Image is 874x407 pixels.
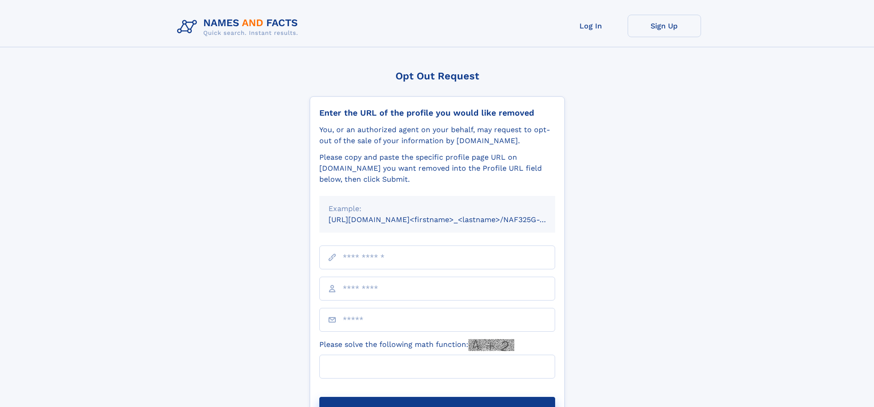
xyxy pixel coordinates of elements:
[319,152,555,185] div: Please copy and paste the specific profile page URL on [DOMAIN_NAME] you want removed into the Pr...
[319,124,555,146] div: You, or an authorized agent on your behalf, may request to opt-out of the sale of your informatio...
[628,15,701,37] a: Sign Up
[328,203,546,214] div: Example:
[319,339,514,351] label: Please solve the following math function:
[310,70,565,82] div: Opt Out Request
[319,108,555,118] div: Enter the URL of the profile you would like removed
[173,15,306,39] img: Logo Names and Facts
[328,215,573,224] small: [URL][DOMAIN_NAME]<firstname>_<lastname>/NAF325G-xxxxxxxx
[554,15,628,37] a: Log In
